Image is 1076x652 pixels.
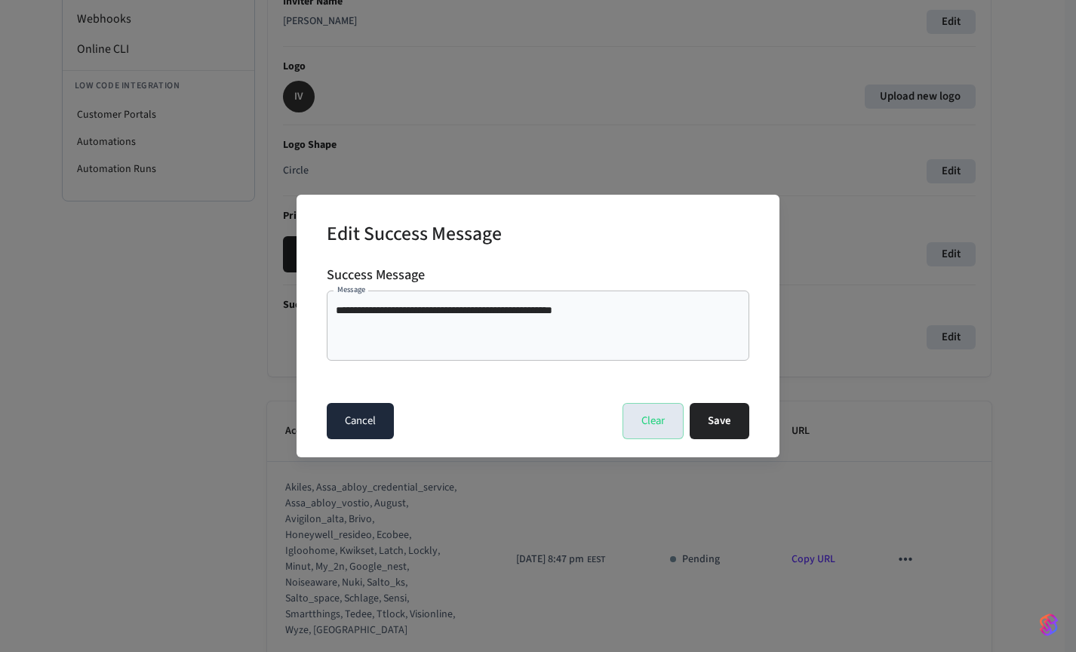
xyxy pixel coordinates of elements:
h2: Edit Success Message [327,213,502,259]
h6: Success Message [327,265,749,285]
img: SeamLogoGradient.69752ec5.svg [1040,613,1058,637]
button: Clear [623,403,684,439]
button: Save [690,403,749,439]
label: Message [337,284,366,295]
button: Cancel [327,403,394,439]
